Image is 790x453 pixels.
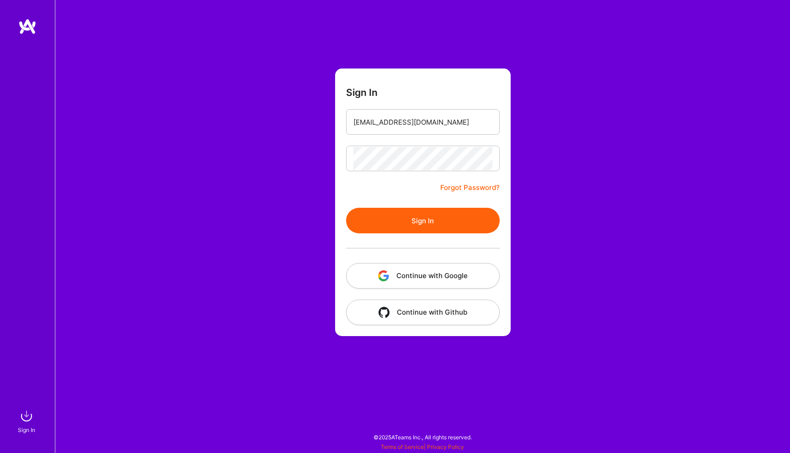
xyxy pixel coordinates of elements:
[346,263,500,289] button: Continue with Google
[346,87,378,98] h3: Sign In
[346,208,500,233] button: Sign In
[378,270,389,281] img: icon
[427,443,464,450] a: Privacy Policy
[381,443,464,450] span: |
[346,300,500,325] button: Continue with Github
[440,182,500,193] a: Forgot Password?
[19,407,36,435] a: sign inSign In
[55,426,790,448] div: © 2025 ATeams Inc., All rights reserved.
[353,111,492,134] input: Email...
[379,307,390,318] img: icon
[18,18,37,35] img: logo
[17,407,36,425] img: sign in
[381,443,424,450] a: Terms of Service
[18,425,35,435] div: Sign In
